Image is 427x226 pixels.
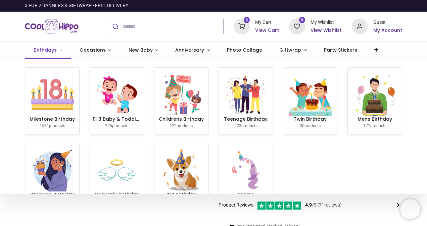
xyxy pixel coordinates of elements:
[305,202,342,209] span: /5 ( 71 reviews)
[219,201,402,210] div: Product Reviews
[175,47,204,53] span: Anniversary
[255,19,279,26] div: My Cart
[255,27,279,34] a: View Cart
[167,42,219,59] a: Anniversary
[40,123,49,128] span: 1531
[154,68,208,134] a: Childrens Birthday 122products
[157,191,205,198] h6: Pet Birthday
[224,73,267,116] img: image
[289,73,332,116] img: image
[105,123,112,128] span: 225
[234,123,241,128] span: 223
[350,116,399,123] h6: Mens Birthday
[353,73,396,116] img: image
[373,19,402,26] div: Guest
[28,116,76,123] h6: Milestone Birthday
[311,19,342,26] div: My Wishlist
[120,42,167,59] a: New Baby
[93,191,141,198] h6: Heavenly Birthday
[363,123,370,128] span: 171
[299,17,305,23] sup: 0
[90,68,144,134] a: 0-3 Baby & Toddler Birthday 225products
[222,191,270,198] h6: Theme
[224,149,267,191] img: image
[25,42,71,59] a: Birthdays
[105,123,128,128] small: products
[271,42,316,59] a: Giftwrap
[80,47,106,53] span: Occasions
[25,2,128,9] div: 3 FOR 2 BANNERS & GIFTWRAP - FREE DELIVERY
[373,27,402,34] a: My Account
[305,202,312,208] span: 4.9
[227,47,262,53] span: Photo Collage
[324,47,357,53] span: Party Stickers
[222,116,270,123] h6: Teenage Birthday
[31,73,74,116] img: image
[279,47,301,53] span: Giftwrap
[170,123,193,128] small: products
[170,123,177,128] span: 122
[25,143,79,210] a: Womens Birthday
[157,116,205,123] h6: Childrens Birthday
[289,23,305,29] a: 0
[95,73,138,116] img: image
[154,143,208,210] a: Pet Birthday
[160,73,203,116] img: image
[28,191,76,198] h6: Womens Birthday
[286,116,334,123] h6: Twin Birthday
[234,23,250,29] a: 0
[31,149,74,191] img: image
[129,47,153,53] span: New Baby
[348,68,401,134] a: Mens Birthday 171products
[34,47,57,53] span: Birthdays
[90,143,144,210] a: Heavenly Birthday
[261,2,402,9] iframe: Customer reviews powered by Trustpilot
[234,123,257,128] small: products
[300,123,304,128] span: 30
[300,123,321,128] small: products
[311,27,342,34] a: View Wishlist
[71,42,120,59] a: Occasions
[25,68,79,134] a: Milestone Birthday 1531products
[244,17,250,23] sup: 0
[93,116,141,123] h6: 0-3 Baby & Toddler Birthday
[219,143,273,210] a: Theme
[25,17,79,36] img: Cool Hippo
[25,17,79,36] a: Logo of Cool Hippo
[160,149,203,191] img: image
[40,123,65,128] small: products
[363,123,386,128] small: products
[107,19,123,34] button: Submit
[283,68,337,134] a: Twin Birthday 30products
[400,199,420,219] iframe: Brevo live chat
[219,68,273,134] a: Teenage Birthday 223products
[95,149,138,191] img: image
